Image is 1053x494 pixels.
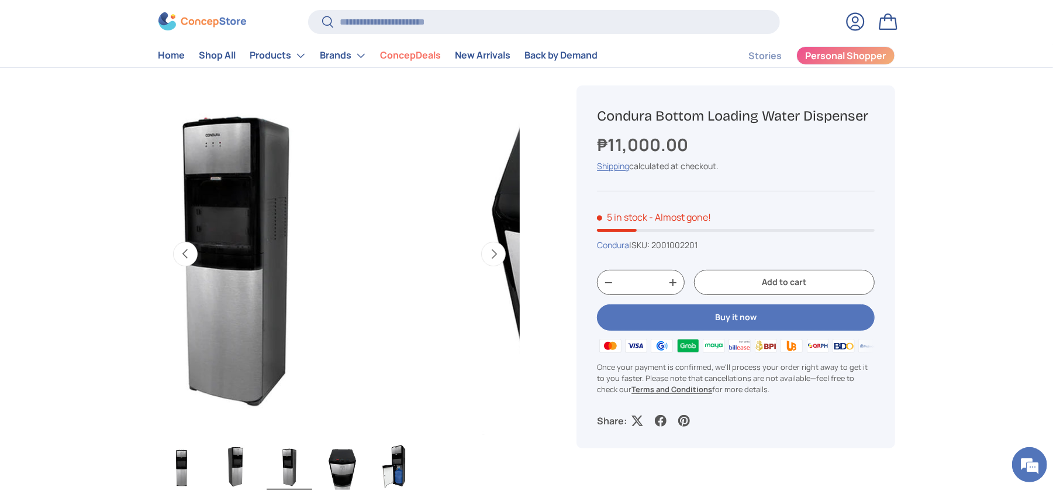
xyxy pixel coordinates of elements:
summary: Products [243,44,313,67]
img: billease [727,337,752,354]
a: Shipping [597,160,629,171]
img: ConcepStore [158,13,246,31]
span: 5 in stock [597,211,647,224]
div: calculated at checkout. [597,160,874,172]
a: Shop All [199,44,236,67]
img: qrph [805,337,830,354]
img: bdo [831,337,857,354]
p: - Almost gone! [649,211,711,224]
nav: Primary [158,44,598,67]
a: Condura [597,239,629,251]
strong: ₱11,000.00 [597,133,691,156]
a: Personal Shopper [796,46,895,65]
div: Minimize live chat window [192,6,220,34]
p: Once your payment is confirmed, we'll process your order right away to get it to you faster. Plea... [597,362,874,396]
media-gallery: Gallery Viewer [158,73,521,493]
img: Condura Bottom Loading Water Dispenser [374,443,420,490]
img: metrobank [857,337,882,354]
img: ubp [779,337,805,354]
img: bpi [753,337,779,354]
textarea: Type your message and hit 'Enter' [6,320,223,361]
img: Condura Bottom Loading Water Dispenser [320,443,366,490]
span: 2001002201 [651,239,698,251]
span: SKU: [631,239,650,251]
span: Personal Shopper [805,52,886,61]
img: Condura Bottom Loading Water Dispenser [267,443,312,490]
a: Home [158,44,185,67]
img: grabpay [675,337,700,354]
a: ConcepDeals [381,44,441,67]
div: Chat with us now [61,66,196,81]
img: Condura Bottom Loading Water Dispenser [159,443,205,490]
a: Terms and Conditions [631,384,712,394]
img: gcash [649,337,675,354]
summary: Brands [313,44,374,67]
p: Share: [597,414,627,428]
img: Condura Bottom Loading Water Dispenser [213,443,258,490]
button: Add to cart [694,270,874,296]
span: We're online! [68,147,161,266]
a: Stories [749,44,782,67]
img: visa [623,337,649,354]
h1: Condura Bottom Loading Water Dispenser [597,107,874,125]
img: maya [701,337,727,354]
img: Condura Bottom Loading Water Dispenser [54,73,417,435]
a: New Arrivals [455,44,511,67]
a: Back by Demand [525,44,598,67]
img: master [597,337,623,354]
nav: Secondary [721,44,895,67]
span: | [629,239,698,251]
button: Buy it now [597,304,874,331]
